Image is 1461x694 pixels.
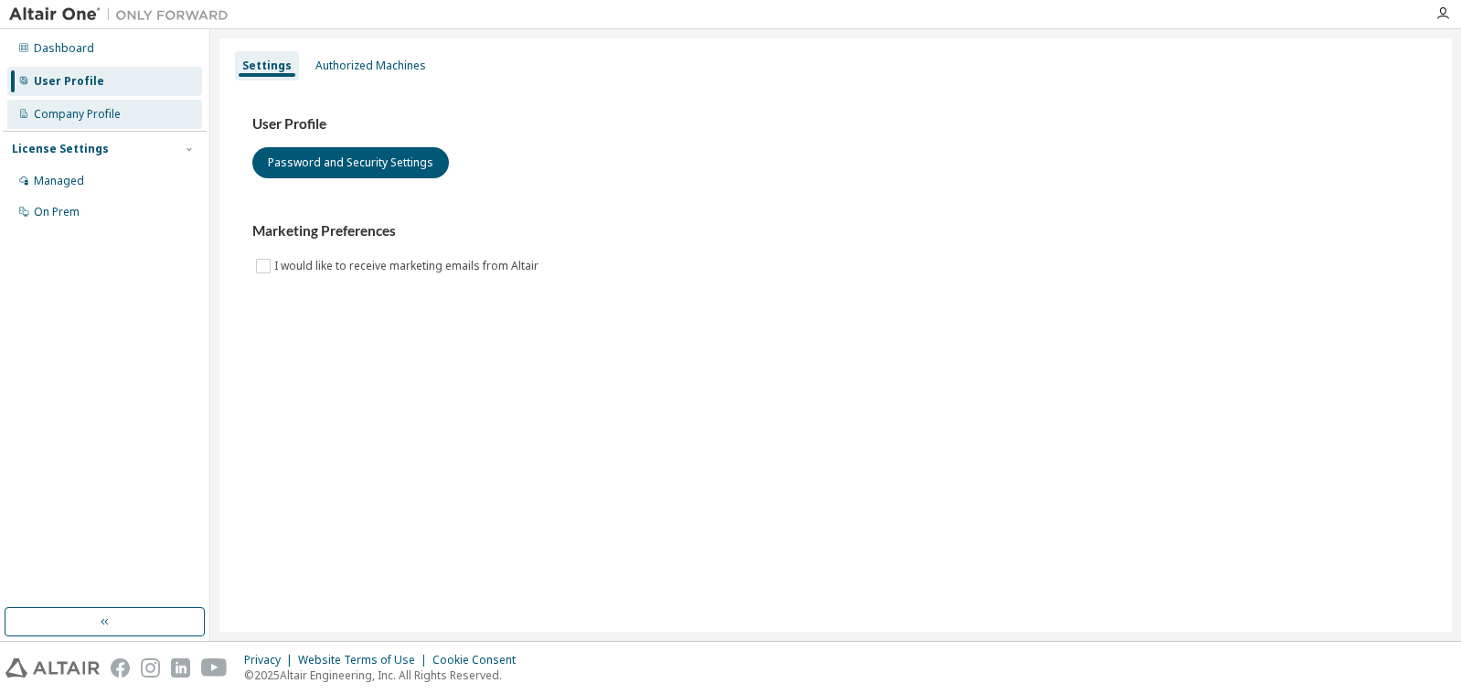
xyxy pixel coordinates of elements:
[12,142,109,156] div: License Settings
[252,222,1419,240] h3: Marketing Preferences
[34,74,104,89] div: User Profile
[242,59,292,73] div: Settings
[252,115,1419,133] h3: User Profile
[315,59,426,73] div: Authorized Machines
[244,653,298,667] div: Privacy
[34,205,80,219] div: On Prem
[9,5,238,24] img: Altair One
[5,658,100,678] img: altair_logo.svg
[201,658,228,678] img: youtube.svg
[274,255,542,277] label: I would like to receive marketing emails from Altair
[432,653,527,667] div: Cookie Consent
[141,658,160,678] img: instagram.svg
[298,653,432,667] div: Website Terms of Use
[111,658,130,678] img: facebook.svg
[252,147,449,178] button: Password and Security Settings
[34,41,94,56] div: Dashboard
[244,667,527,683] p: © 2025 Altair Engineering, Inc. All Rights Reserved.
[34,107,121,122] div: Company Profile
[171,658,190,678] img: linkedin.svg
[34,174,84,188] div: Managed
